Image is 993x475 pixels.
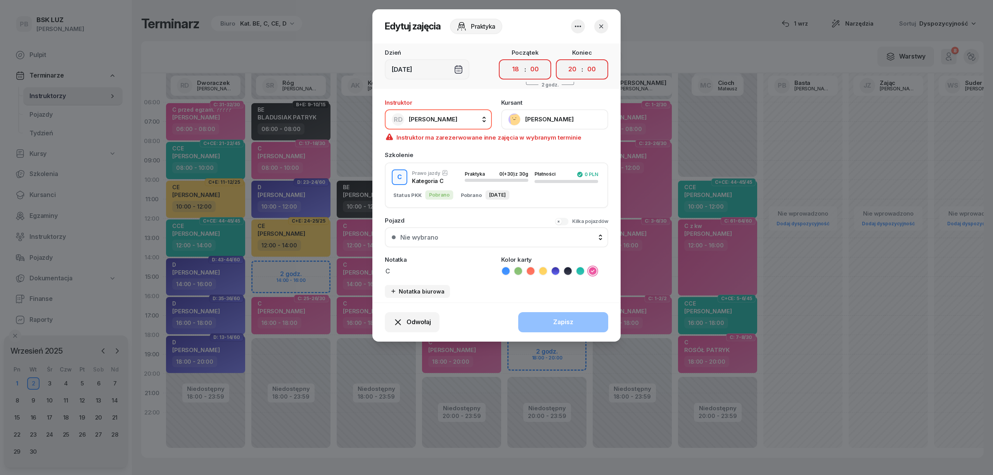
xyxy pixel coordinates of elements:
[400,234,438,240] div: Nie wybrano
[501,109,608,130] button: [PERSON_NAME]
[394,116,403,123] span: RD
[572,218,608,225] div: Kilka pojazdów
[385,312,439,332] button: Odwołaj
[581,65,583,74] div: :
[385,20,441,33] h2: Edytuj zajęcia
[385,109,492,130] button: RD[PERSON_NAME]
[524,65,526,74] div: :
[385,285,450,298] button: Notatka biurowa
[390,288,445,295] div: Notatka biurowa
[555,218,608,225] button: Kilka pojazdów
[385,130,608,143] div: Instruktor ma zarezerwowane inne zajęcia w wybranym terminie
[385,227,608,247] button: Nie wybrano
[407,317,431,327] span: Odwołaj
[409,116,457,123] span: [PERSON_NAME]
